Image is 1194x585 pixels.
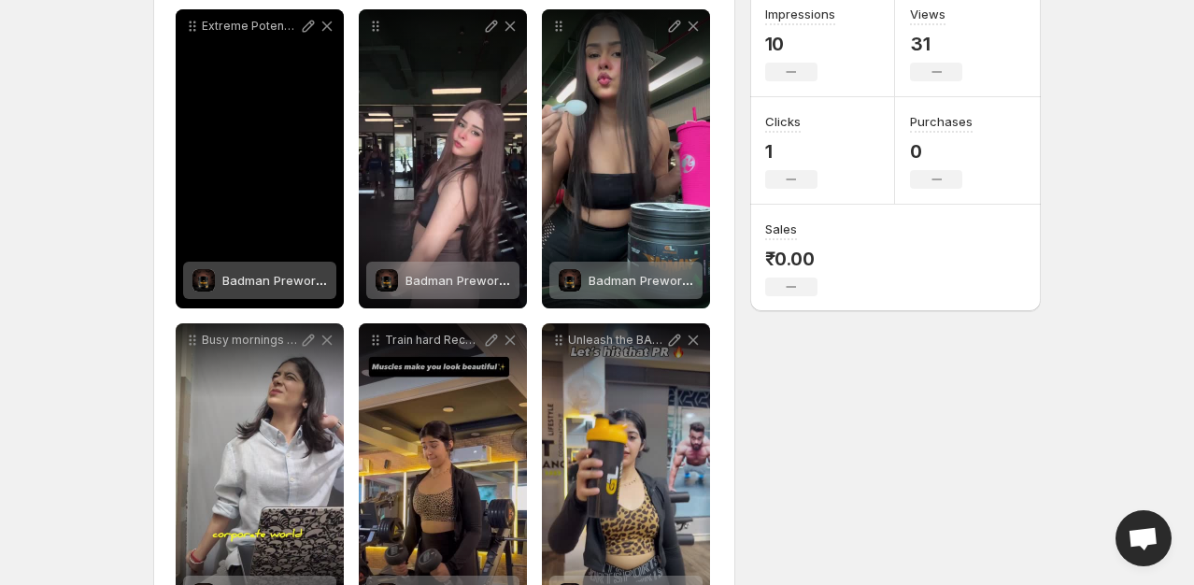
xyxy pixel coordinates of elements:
[405,273,598,288] span: Badman Preworkout 50 Servings
[910,112,973,131] h3: Purchases
[765,33,835,55] p: 10
[910,140,973,163] p: 0
[568,333,665,348] p: Unleash the BADMAN in you Scoop it Shake it Smash it Pre workout grow_labz _fitfuel_nutrition_
[222,273,415,288] span: Badman Preworkout 50 Servings
[385,333,482,348] p: Train hard Recover smarter Fuel your goals with ISO GROW by Grow Lab 26g high-quality protein Sup...
[192,269,215,292] img: Badman Preworkout 50 Servings
[589,273,781,288] span: Badman Preworkout 50 Servings
[559,269,581,292] img: Badman Preworkout 50 Servings
[542,9,710,308] div: Badman Preworkout 50 ServingsBadman Preworkout 50 Servings
[176,9,344,308] div: Extreme Potency Pre-Workout badman No hidden ingredients No proprietary Blends High quality Impor...
[765,220,797,238] h3: Sales
[765,5,835,23] h3: Impressions
[202,333,299,348] p: Busy mornings endless meetings zero time for breakfast story of every corporate life But thanks t...
[376,269,398,292] img: Badman Preworkout 50 Servings
[765,248,817,270] p: ₹0.00
[1116,510,1172,566] div: Open chat
[765,112,801,131] h3: Clicks
[910,33,962,55] p: 31
[765,140,817,163] p: 1
[202,19,299,34] p: Extreme Potency Pre-Workout badman No hidden ingredients No proprietary Blends High quality Impor...
[359,9,527,308] div: Badman Preworkout 50 ServingsBadman Preworkout 50 Servings
[910,5,945,23] h3: Views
